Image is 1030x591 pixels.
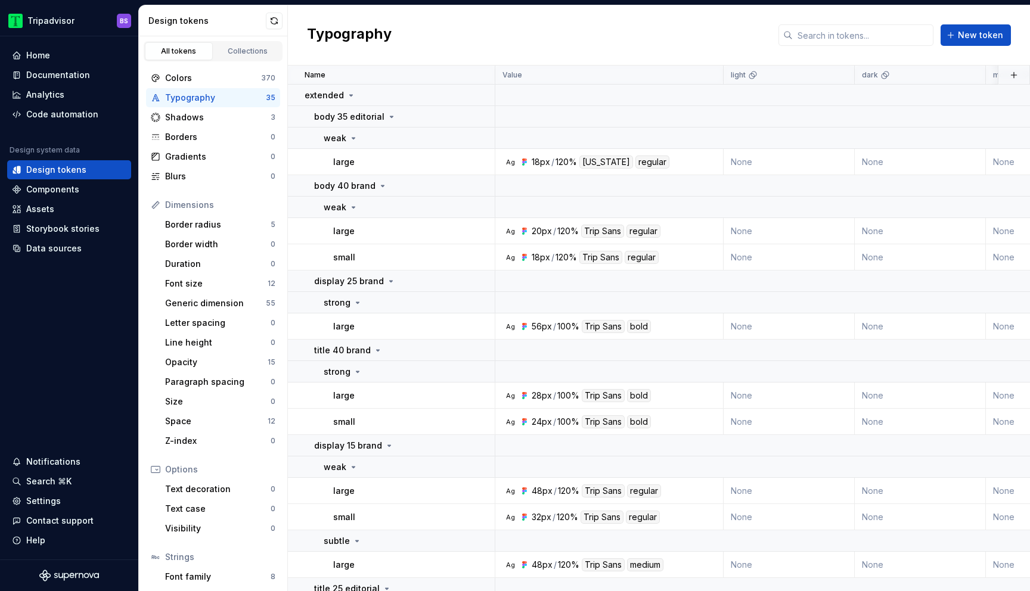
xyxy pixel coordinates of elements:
[307,24,392,46] h2: Typography
[165,551,275,563] div: Strings
[314,440,382,452] p: display 15 brand
[160,372,280,391] a: Paragraph spacing0
[165,415,268,427] div: Space
[271,436,275,446] div: 0
[314,180,376,192] p: body 40 brand
[271,484,275,494] div: 0
[160,412,280,431] a: Space12
[627,484,661,497] div: regular
[724,552,855,578] td: None
[582,389,625,402] div: Trip Sans
[724,313,855,340] td: None
[557,389,579,402] div: 100%
[7,452,131,471] button: Notifications
[160,294,280,313] a: Generic dimension55
[627,389,651,402] div: bold
[532,225,552,238] div: 20px
[582,484,625,497] div: Trip Sans
[505,512,515,522] div: Ag
[261,73,275,83] div: 370
[941,24,1011,46] button: New token
[165,258,271,270] div: Duration
[271,504,275,514] div: 0
[165,483,271,495] div: Text decoration
[7,531,131,550] button: Help
[724,409,855,435] td: None
[26,495,61,507] div: Settings
[855,149,986,175] td: None
[502,70,522,80] p: Value
[505,417,515,427] div: Ag
[333,225,355,237] p: large
[557,225,579,238] div: 120%
[558,484,579,497] div: 120%
[160,431,280,450] a: Z-index0
[165,72,261,84] div: Colors
[165,92,266,104] div: Typography
[557,415,579,428] div: 100%
[855,409,986,435] td: None
[724,478,855,504] td: None
[7,472,131,491] button: Search ⌘K
[855,244,986,270] td: None
[160,235,280,254] a: Border width0
[160,353,280,372] a: Opacity15
[333,559,355,571] p: large
[146,69,280,88] a: Colors370
[505,253,515,262] div: Ag
[165,238,271,250] div: Border width
[271,132,275,142] div: 0
[165,170,271,182] div: Blurs
[271,524,275,533] div: 0
[627,320,651,333] div: bold
[165,571,271,583] div: Font family
[26,515,94,527] div: Contact support
[505,560,515,570] div: Ag
[635,155,669,169] div: regular
[532,389,552,402] div: 28px
[165,278,268,290] div: Font size
[855,552,986,578] td: None
[7,492,131,511] a: Settings
[120,16,128,26] div: BS
[266,93,275,102] div: 35
[165,503,271,515] div: Text case
[505,391,515,400] div: Ag
[26,69,90,81] div: Documentation
[39,570,99,581] svg: Supernova Logo
[148,15,266,27] div: Design tokens
[333,416,355,428] p: small
[160,392,280,411] a: Size0
[165,396,271,408] div: Size
[7,511,131,530] button: Contact support
[724,218,855,244] td: None
[532,320,552,333] div: 56px
[314,344,371,356] p: title 40 brand
[627,558,663,571] div: medium
[160,567,280,586] a: Font family8
[855,478,986,504] td: None
[26,242,82,254] div: Data sources
[268,357,275,367] div: 15
[26,183,79,195] div: Components
[7,105,131,124] a: Code automation
[146,88,280,107] a: Typography35
[314,275,384,287] p: display 25 brand
[268,279,275,288] div: 12
[160,215,280,234] a: Border radius5
[27,15,75,27] div: Tripadvisor
[268,416,275,426] div: 12
[581,511,623,524] div: Trip Sans
[556,251,577,264] div: 120%
[165,356,268,368] div: Opacity
[271,397,275,406] div: 0
[324,201,346,213] p: weak
[271,377,275,387] div: 0
[626,511,660,524] div: regular
[724,244,855,270] td: None
[146,127,280,147] a: Borders0
[333,511,355,523] p: small
[505,157,515,167] div: Ag
[146,147,280,166] a: Gradients0
[266,298,275,308] div: 55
